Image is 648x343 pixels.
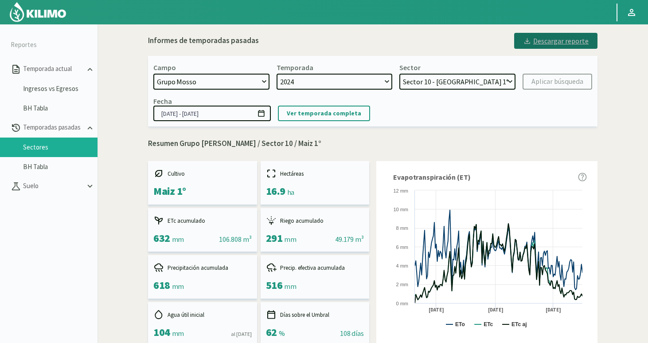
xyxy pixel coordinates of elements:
p: Temporadas pasadas [21,122,85,133]
div: 106.808 m³ [219,234,251,244]
a: BH Tabla [23,163,98,171]
div: Precip. efectiva acumulada [266,262,364,273]
div: ETc acumulado [153,215,252,226]
text: [DATE] [429,307,444,313]
p: Suelo [21,181,85,191]
p: Temporada actual [21,64,85,74]
span: Evapotranspiración (ET) [393,172,471,182]
span: mm [284,282,296,291]
div: Fecha [153,97,172,106]
div: Temporada [277,63,313,72]
span: 291 [266,231,283,245]
input: dd/mm/yyyy - dd/mm/yyyy [153,106,271,121]
kil-mini-card: report-summary-cards.CROP [148,161,257,205]
img: Kilimo [9,1,67,23]
div: Sector [399,63,421,72]
a: Sectores [23,143,98,151]
div: Riego acumulado [266,215,364,226]
text: 4 mm [396,263,409,268]
div: Hectáreas [266,168,364,179]
a: BH Tabla [23,104,98,112]
div: al [DATE] [231,330,251,338]
text: [DATE] [546,307,561,313]
span: Maiz 1° [153,184,186,198]
div: 108 días [340,328,364,339]
text: 8 mm [396,225,409,231]
div: Descargar reporte [523,35,589,46]
span: 618 [153,278,170,292]
span: % [279,329,285,338]
text: ETo [455,321,465,327]
text: 10 mm [393,207,408,212]
text: 12 mm [393,188,408,193]
span: 516 [266,278,283,292]
text: 6 mm [396,244,409,250]
span: mm [172,282,184,291]
span: 62 [266,325,277,339]
div: Agua útil inicial [153,309,252,320]
kil-mini-card: report-summary-cards.ACCUMULATED_PRECIPITATION [148,255,257,299]
text: ETc aj [511,321,527,327]
div: Informes de temporadas pasadas [148,35,259,47]
p: Resumen Grupo [PERSON_NAME] / Sector 10 / Maiz 1° [148,138,597,150]
div: Cultivo [153,168,252,179]
span: mm [284,235,296,244]
a: Ingresos vs Egresos [23,85,98,93]
button: Ver temporada completa [278,106,370,121]
div: Días sobre el Umbral [266,309,364,320]
text: ETc [484,321,493,327]
div: Precipitación acumulada [153,262,252,273]
kil-mini-card: report-summary-cards.HECTARES [261,161,370,205]
text: 0 mm [396,301,409,306]
kil-mini-card: report-summary-cards.ACCUMULATED_IRRIGATION [261,208,370,252]
text: [DATE] [488,307,504,313]
div: Campo [153,63,176,72]
p: Ver temporada completa [287,108,361,118]
button: Descargar reporte [514,33,597,49]
span: mm [172,235,184,244]
span: 104 [153,325,170,339]
span: ha [287,188,294,197]
kil-mini-card: report-summary-cards.ACCUMULATED_ETC [148,208,257,252]
span: 632 [153,231,170,245]
kil-mini-card: report-summary-cards.ACCUMULATED_EFFECTIVE_PRECIPITATION [261,255,370,299]
span: 16.9 [266,184,285,198]
div: 49.179 m³ [335,234,364,244]
span: mm [172,329,184,338]
text: 2 mm [396,282,409,287]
